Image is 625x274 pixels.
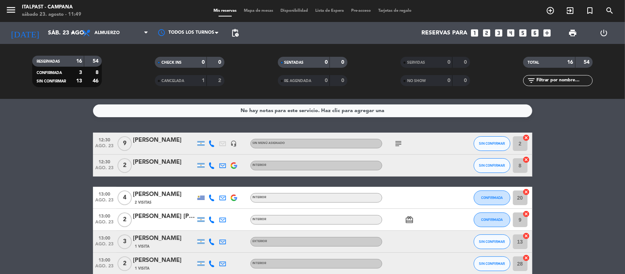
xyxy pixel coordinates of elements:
[474,190,510,205] button: CONFIRMADA
[133,136,196,145] div: [PERSON_NAME]
[474,136,510,151] button: SIN CONFIRMAR
[5,4,16,18] button: menu
[135,200,152,205] span: 2 Visitas
[96,135,114,144] span: 12:30
[523,232,530,240] i: cancel
[253,240,267,243] span: EXTERIOR
[96,255,114,264] span: 13:00
[96,144,114,152] span: ago. 23
[96,198,114,206] span: ago. 23
[284,79,312,83] span: RE AGENDADA
[22,4,81,11] div: Italpast - Campana
[464,60,468,65] strong: 0
[479,240,505,244] span: SIN CONFIRMAR
[605,6,614,15] i: search
[240,9,277,13] span: Mapa de mesas
[284,61,304,64] span: SENTADAS
[96,233,114,242] span: 13:00
[133,212,196,221] div: [PERSON_NAME] [PERSON_NAME]
[133,234,196,243] div: [PERSON_NAME]
[347,9,375,13] span: Pre-acceso
[161,61,182,64] span: CHECK INS
[518,28,528,38] i: looks_5
[135,244,150,249] span: 1 Visita
[375,9,415,13] span: Tarjetas de regalo
[566,6,574,15] i: exit_to_app
[76,59,82,64] strong: 16
[253,218,267,221] span: INTERIOR
[407,79,426,83] span: NO SHOW
[588,22,620,44] div: LOG OUT
[133,190,196,199] div: [PERSON_NAME]
[241,107,384,115] div: No hay notas para este servicio. Haz clic para agregar una
[474,256,510,271] button: SIN CONFIRMAR
[96,242,114,250] span: ago. 23
[523,210,530,218] i: cancel
[341,78,346,83] strong: 0
[568,29,577,37] span: print
[96,211,114,220] span: 13:00
[325,60,328,65] strong: 0
[231,162,237,169] img: google-logo.png
[135,266,150,271] span: 1 Visita
[479,163,505,167] span: SIN CONFIRMAR
[599,29,608,37] i: power_settings_new
[93,78,100,84] strong: 46
[568,60,573,65] strong: 16
[37,71,62,75] span: CONFIRMADA
[219,78,223,83] strong: 2
[202,78,205,83] strong: 1
[96,70,100,75] strong: 8
[479,262,505,266] span: SIN CONFIRMAR
[464,78,468,83] strong: 0
[96,157,114,166] span: 12:30
[118,212,132,227] span: 2
[474,158,510,173] button: SIN CONFIRMAR
[37,60,60,63] span: RESERVADAS
[96,166,114,174] span: ago. 23
[481,196,503,200] span: CONFIRMADA
[474,212,510,227] button: CONFIRMADA
[76,78,82,84] strong: 13
[523,188,530,196] i: cancel
[523,156,530,163] i: cancel
[253,196,267,199] span: INTERIOR
[482,28,492,38] i: looks_two
[96,189,114,198] span: 13:00
[447,60,450,65] strong: 0
[161,79,184,83] span: CANCELADA
[5,4,16,15] i: menu
[277,9,312,13] span: Disponibilidad
[253,142,285,145] span: Sin menú asignado
[405,215,414,224] i: card_giftcard
[536,77,592,85] input: Filtrar por nombre...
[253,262,267,265] span: INTERIOR
[37,79,66,83] span: SIN CONFIRMAR
[341,60,346,65] strong: 0
[133,158,196,167] div: [PERSON_NAME]
[68,29,77,37] i: arrow_drop_down
[474,234,510,249] button: SIN CONFIRMAR
[5,25,44,41] i: [DATE]
[584,60,591,65] strong: 54
[527,76,536,85] i: filter_list
[79,70,82,75] strong: 3
[470,28,480,38] i: looks_one
[118,190,132,205] span: 4
[407,61,425,64] span: SERVIDAS
[585,6,594,15] i: turned_in_not
[325,78,328,83] strong: 0
[96,220,114,228] span: ago. 23
[231,29,239,37] span: pending_actions
[94,30,120,36] span: Almuerzo
[253,164,267,167] span: INTERIOR
[422,30,468,37] span: Reservas para
[210,9,240,13] span: Mis reservas
[96,264,114,272] span: ago. 23
[93,59,100,64] strong: 54
[133,256,196,265] div: [PERSON_NAME]
[523,254,530,262] i: cancel
[531,28,540,38] i: looks_6
[546,6,555,15] i: add_circle_outline
[118,256,132,271] span: 2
